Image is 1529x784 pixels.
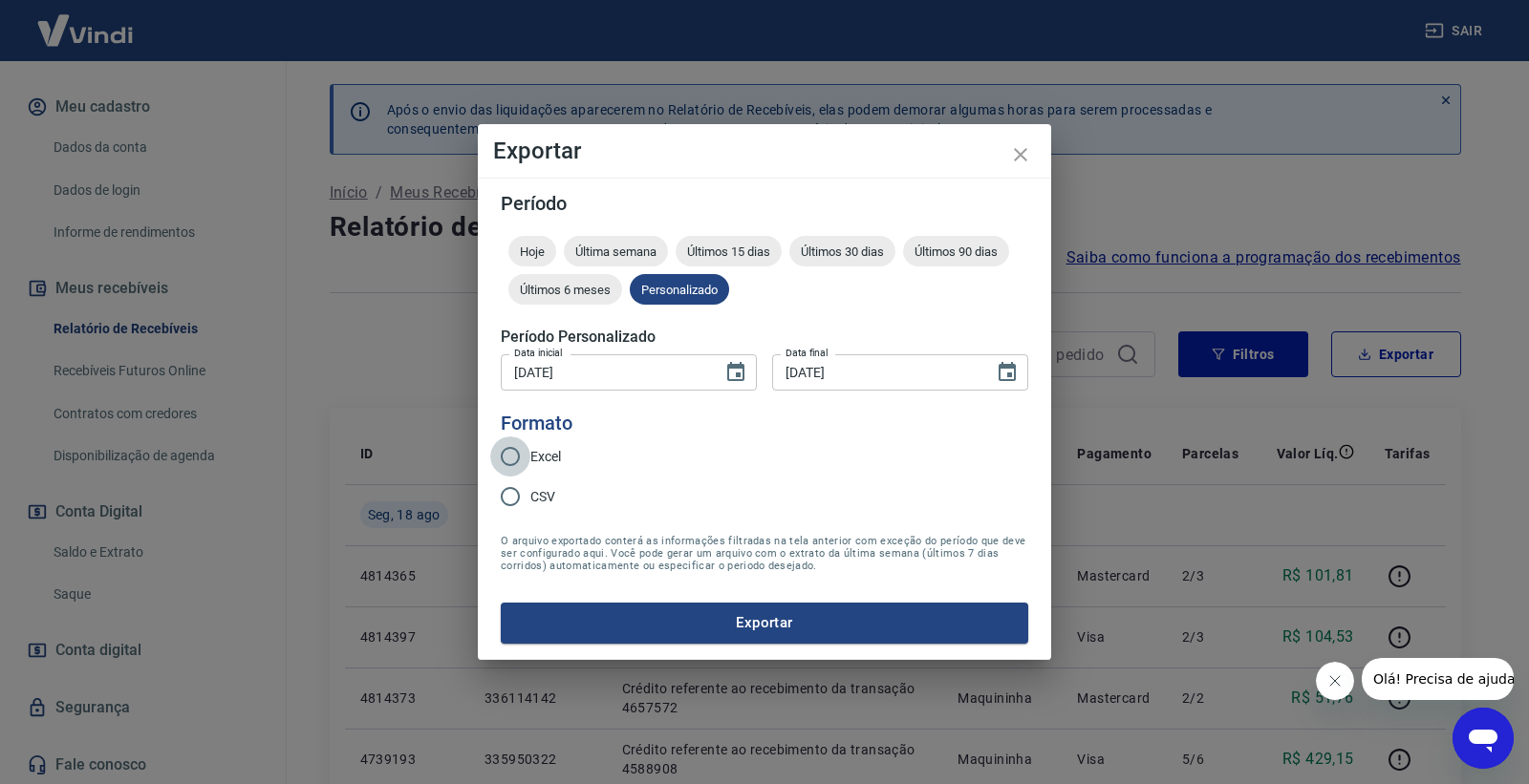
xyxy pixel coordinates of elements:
[717,353,755,392] button: Choose date, selected date is 15 de ago de 2025
[998,132,1044,178] button: close
[501,535,1028,572] span: O arquivo exportado conterá as informações filtradas na tela anterior com exceção do período que ...
[1362,658,1514,700] iframe: Mensagem da empresa
[564,244,668,259] span: Última semana
[789,244,895,259] span: Últimos 30 dias
[564,236,668,266] div: Última semana
[786,346,829,360] label: Data final
[501,194,1028,213] h5: Período
[903,244,1009,259] span: Últimos 90 dias
[676,236,782,266] div: Últimos 15 dias
[501,410,572,437] legend: Formato
[789,236,895,266] div: Últimos 30 dias
[508,283,622,297] span: Últimos 6 meses
[676,244,782,259] span: Últimos 15 dias
[501,328,1028,347] h5: Período Personalizado
[508,274,622,305] div: Últimos 6 meses
[988,353,1026,392] button: Choose date, selected date is 18 de ago de 2025
[903,236,1009,266] div: Últimos 90 dias
[514,346,563,360] label: Data inicial
[772,354,980,390] input: DD/MM/YYYY
[508,236,556,266] div: Hoje
[630,274,729,305] div: Personalizado
[530,487,555,507] span: CSV
[11,13,161,29] span: Olá! Precisa de ajuda?
[501,603,1028,643] button: Exportar
[1316,662,1354,700] iframe: Fechar mensagem
[1453,708,1514,769] iframe: Botão para abrir a janela de mensagens
[508,244,556,259] span: Hoje
[493,139,1036,162] h4: Exportar
[530,447,561,467] span: Excel
[501,354,709,390] input: DD/MM/YYYY
[630,283,729,297] span: Personalizado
